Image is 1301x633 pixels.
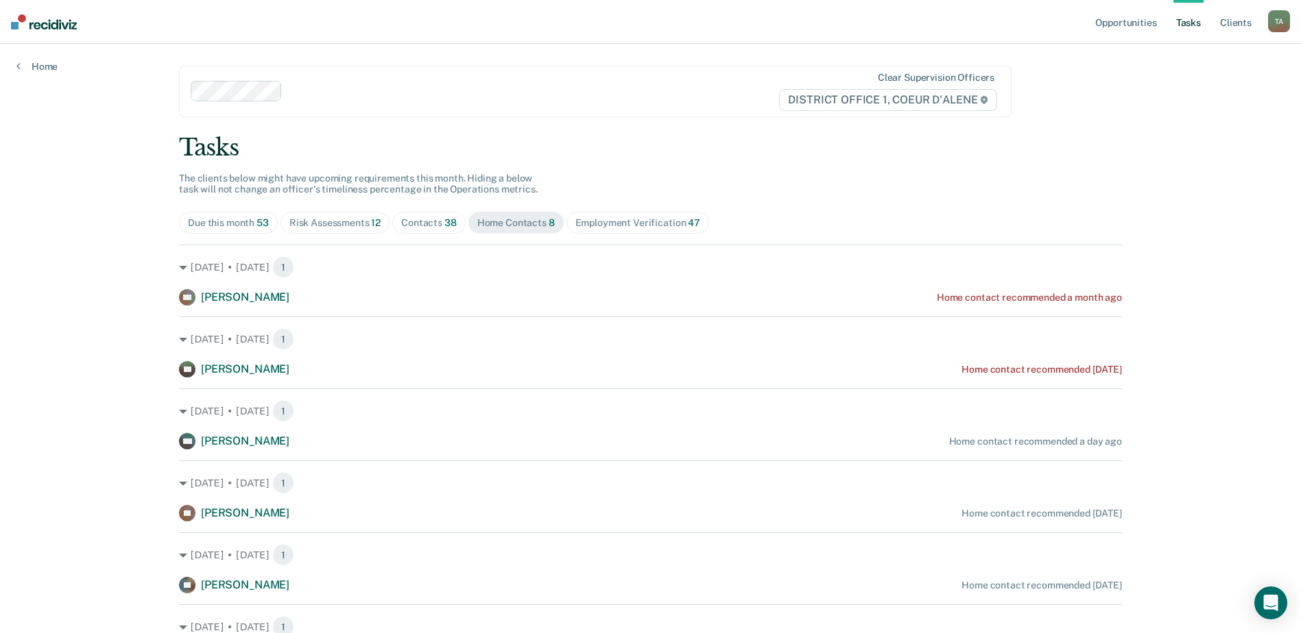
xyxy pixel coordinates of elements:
[201,290,289,303] span: [PERSON_NAME]
[179,544,1122,566] div: [DATE] • [DATE] 1
[179,134,1122,162] div: Tasks
[1268,10,1290,32] div: T A
[937,292,1122,303] div: Home contact recommended a month ago
[179,400,1122,422] div: [DATE] • [DATE] 1
[779,89,997,111] span: DISTRICT OFFICE 1, COEUR D'ALENE
[878,72,994,84] div: Clear supervision officers
[477,217,555,229] div: Home Contacts
[575,217,700,229] div: Employment Verification
[1268,10,1290,32] button: TA
[289,217,381,229] div: Risk Assessments
[272,544,294,566] span: 1
[549,217,555,228] span: 8
[1254,586,1287,619] div: Open Intercom Messenger
[272,472,294,494] span: 1
[179,173,538,195] span: The clients below might have upcoming requirements this month. Hiding a below task will not chang...
[16,60,58,73] a: Home
[688,217,700,228] span: 47
[201,578,289,591] span: [PERSON_NAME]
[201,434,289,447] span: [PERSON_NAME]
[179,328,1122,350] div: [DATE] • [DATE] 1
[272,328,294,350] span: 1
[371,217,381,228] span: 12
[272,400,294,422] span: 1
[201,506,289,519] span: [PERSON_NAME]
[962,364,1122,375] div: Home contact recommended [DATE]
[201,362,289,375] span: [PERSON_NAME]
[444,217,457,228] span: 38
[962,580,1122,591] div: Home contact recommended [DATE]
[949,436,1122,447] div: Home contact recommended a day ago
[179,472,1122,494] div: [DATE] • [DATE] 1
[256,217,269,228] span: 53
[11,14,77,29] img: Recidiviz
[179,256,1122,278] div: [DATE] • [DATE] 1
[401,217,457,229] div: Contacts
[188,217,269,229] div: Due this month
[962,508,1122,519] div: Home contact recommended [DATE]
[272,256,294,278] span: 1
